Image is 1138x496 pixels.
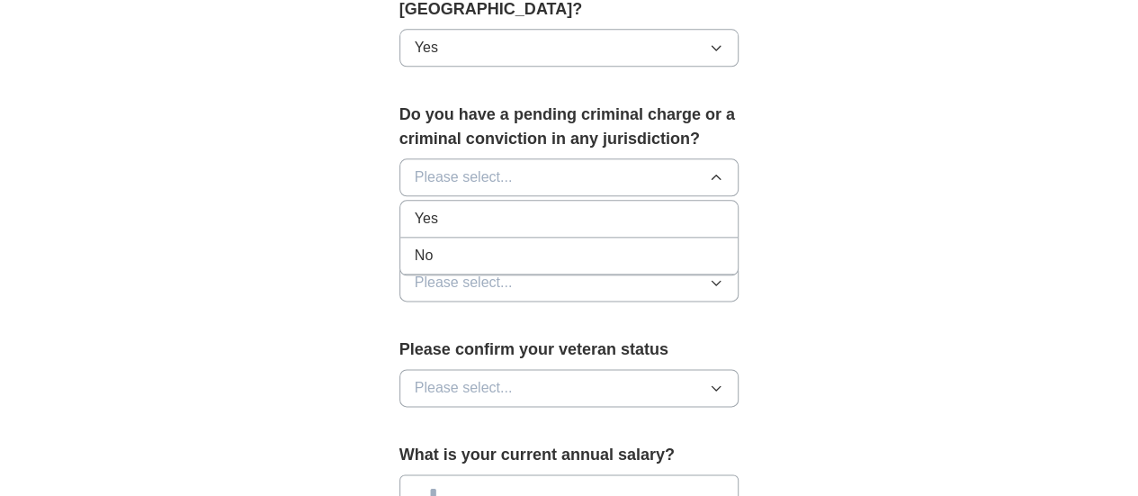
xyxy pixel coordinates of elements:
[415,167,513,188] span: Please select...
[399,338,739,362] label: Please confirm your veteran status
[415,208,438,230] span: Yes
[399,443,739,467] label: What is your current annual salary?
[415,272,513,293] span: Please select...
[399,369,739,407] button: Please select...
[415,37,438,59] span: Yes
[399,158,739,196] button: Please select...
[399,103,739,151] label: Do you have a pending criminal charge or a criminal conviction in any jurisdiction?
[399,29,739,67] button: Yes
[415,245,433,266] span: No
[399,264,739,302] button: Please select...
[415,377,513,399] span: Please select...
